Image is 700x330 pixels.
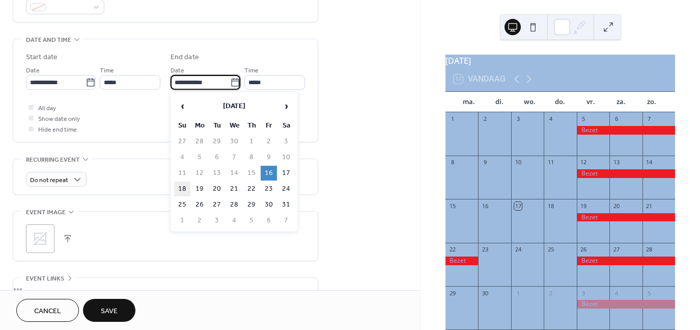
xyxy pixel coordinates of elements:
span: Time [100,65,114,76]
td: 3 [278,134,294,149]
th: Tu [209,118,225,133]
span: Date [26,65,40,76]
td: 12 [191,166,208,181]
div: di. [484,92,515,112]
span: Date [171,65,184,76]
td: 21 [226,182,242,196]
th: Mo [191,118,208,133]
div: 13 [612,159,620,166]
button: Cancel [16,299,79,322]
span: › [278,96,294,116]
td: 2 [191,213,208,228]
th: Su [174,118,190,133]
div: 30 [481,289,489,297]
td: 3 [209,213,225,228]
span: Hide end time [38,124,77,135]
td: 10 [278,150,294,165]
div: 15 [449,202,456,210]
div: 23 [481,246,489,253]
td: 1 [243,134,260,149]
div: 14 [646,159,653,166]
div: 3 [580,289,587,297]
span: Show date only [38,114,80,124]
td: 29 [243,197,260,212]
div: 29 [449,289,456,297]
div: Bezet [577,257,675,265]
div: 28 [646,246,653,253]
div: 25 [547,246,554,253]
div: Bezet [577,126,675,135]
td: 2 [261,134,277,149]
div: 2 [481,115,489,123]
td: 5 [191,150,208,165]
div: 4 [547,115,554,123]
td: 14 [226,166,242,181]
span: Event image [26,207,66,218]
div: 16 [481,202,489,210]
td: 24 [278,182,294,196]
td: 31 [278,197,294,212]
span: Cancel [34,306,61,317]
td: 11 [174,166,190,181]
td: 19 [191,182,208,196]
div: [DATE] [445,55,675,67]
div: 12 [580,159,587,166]
button: Save [83,299,135,322]
td: 29 [209,134,225,149]
div: Bezet [577,169,675,178]
div: 6 [612,115,620,123]
div: ma. [454,92,484,112]
div: 24 [514,246,522,253]
td: 27 [209,197,225,212]
td: 7 [226,150,242,165]
div: ••• [13,278,318,299]
td: 30 [226,134,242,149]
span: Event links [26,273,64,284]
td: 26 [191,197,208,212]
td: 1 [174,213,190,228]
span: All day [38,103,56,114]
td: 17 [278,166,294,181]
div: ; [26,224,54,253]
span: Recurring event [26,155,80,165]
span: Do not repeat [30,174,68,186]
th: [DATE] [191,95,277,117]
td: 6 [261,213,277,228]
td: 23 [261,182,277,196]
div: zo. [636,92,667,112]
th: Sa [278,118,294,133]
span: ‹ [175,96,190,116]
div: za. [606,92,636,112]
div: End date [171,52,199,63]
div: Bezet [577,300,675,309]
div: Bezet [445,257,478,265]
div: 4 [612,289,620,297]
td: 30 [261,197,277,212]
td: 4 [174,150,190,165]
div: 7 [646,115,653,123]
td: 28 [226,197,242,212]
td: 13 [209,166,225,181]
div: 22 [449,246,456,253]
th: We [226,118,242,133]
div: Bezet [577,213,675,222]
td: 4 [226,213,242,228]
th: Fr [261,118,277,133]
div: 20 [612,202,620,210]
div: Start date [26,52,58,63]
div: 8 [449,159,456,166]
td: 15 [243,166,260,181]
div: 21 [646,202,653,210]
div: 3 [514,115,522,123]
div: 18 [547,202,554,210]
span: Save [101,306,118,317]
td: 28 [191,134,208,149]
div: 27 [612,246,620,253]
td: 16 [261,166,277,181]
div: 19 [580,202,587,210]
div: 1 [514,289,522,297]
td: 22 [243,182,260,196]
div: 5 [646,289,653,297]
span: Date and time [26,35,71,45]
